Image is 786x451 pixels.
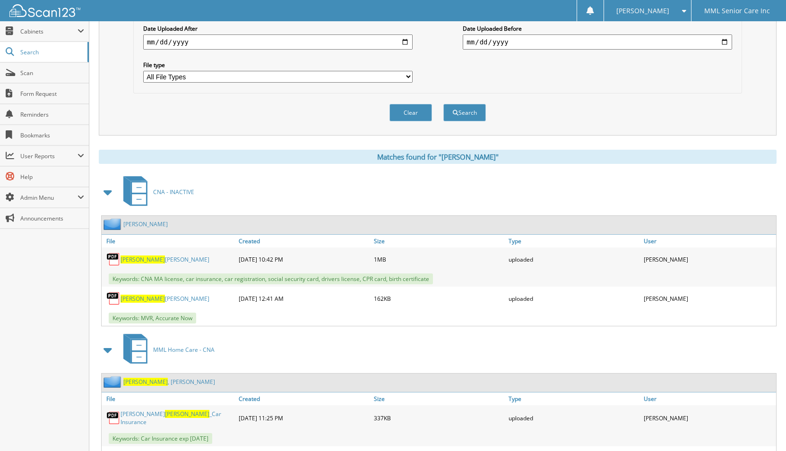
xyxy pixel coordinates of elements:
img: PDF.png [106,252,121,266]
span: Bookmarks [20,131,84,139]
div: [DATE] 12:41 AM [236,289,371,308]
span: Cabinets [20,27,78,35]
input: start [143,34,413,50]
div: [PERSON_NAME] [641,250,776,269]
span: Admin Menu [20,194,78,202]
a: Size [371,392,506,405]
div: 1MB [371,250,506,269]
a: File [102,392,236,405]
label: Date Uploaded After [143,25,413,33]
span: [PERSON_NAME] [616,8,669,14]
a: [PERSON_NAME], [PERSON_NAME] [123,378,215,386]
div: 337KB [371,408,506,428]
span: User Reports [20,152,78,160]
a: [PERSON_NAME][PERSON_NAME] [121,295,209,303]
a: MML Home Care - CNA [118,331,215,368]
div: Matches found for "[PERSON_NAME]" [99,150,777,164]
span: [PERSON_NAME] [121,295,165,303]
img: folder2.png [104,218,123,230]
button: Search [443,104,486,121]
div: uploaded [506,250,641,269]
span: Help [20,173,84,181]
span: Reminders [20,111,84,119]
a: Type [506,392,641,405]
span: MML Senior Care Inc [704,8,770,14]
span: Announcements [20,214,84,222]
div: uploaded [506,289,641,308]
a: File [102,235,236,247]
a: [PERSON_NAME][PERSON_NAME]_Car Insurance [121,410,234,426]
a: Size [371,235,506,247]
a: User [641,392,776,405]
div: [DATE] 11:25 PM [236,408,371,428]
img: folder2.png [104,376,123,388]
span: Search [20,48,83,56]
a: [PERSON_NAME] [123,220,168,228]
div: uploaded [506,408,641,428]
span: MML Home Care - CNA [153,346,215,354]
input: end [463,34,732,50]
a: User [641,235,776,247]
img: PDF.png [106,291,121,306]
span: Keywords: Car Insurance exp [DATE] [109,433,212,444]
label: Date Uploaded Before [463,25,732,33]
label: File type [143,61,413,69]
span: [PERSON_NAME] [165,410,209,418]
span: [PERSON_NAME] [121,255,165,264]
span: Form Request [20,90,84,98]
img: scan123-logo-white.svg [9,4,80,17]
div: 162KB [371,289,506,308]
div: [PERSON_NAME] [641,289,776,308]
img: PDF.png [106,411,121,425]
a: Type [506,235,641,247]
button: Clear [389,104,432,121]
div: [PERSON_NAME] [641,408,776,428]
a: [PERSON_NAME][PERSON_NAME] [121,255,209,264]
a: Created [236,392,371,405]
span: [PERSON_NAME] [123,378,168,386]
span: Scan [20,69,84,77]
div: [DATE] 10:42 PM [236,250,371,269]
a: CNA - INACTIVE [118,173,194,211]
iframe: Chat Widget [739,406,786,451]
span: Keywords: CNA MA license, car insurance, car registration, social security card, drivers license,... [109,273,433,284]
span: CNA - INACTIVE [153,188,194,196]
span: Keywords: MVR, Accurate Now [109,313,196,323]
a: Created [236,235,371,247]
